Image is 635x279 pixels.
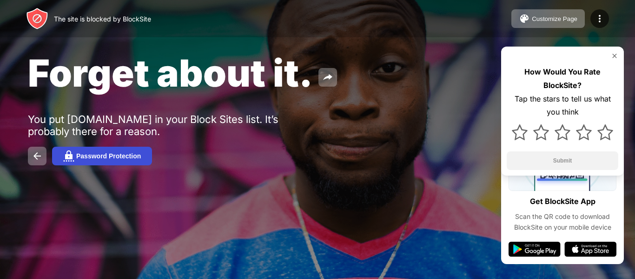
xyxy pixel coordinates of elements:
[322,72,333,83] img: share.svg
[507,151,618,170] button: Submit
[52,147,152,165] button: Password Protection
[555,124,570,140] img: star.svg
[509,211,616,232] div: Scan the QR code to download BlockSite on your mobile device
[28,50,313,95] span: Forget about it.
[564,242,616,257] img: app-store.svg
[507,92,618,119] div: Tap the stars to tell us what you think
[26,7,48,30] img: header-logo.svg
[509,242,561,257] img: google-play.svg
[28,113,315,137] div: You put [DOMAIN_NAME] in your Block Sites list. It’s probably there for a reason.
[533,124,549,140] img: star.svg
[611,52,618,60] img: rate-us-close.svg
[519,13,530,24] img: pallet.svg
[594,13,605,24] img: menu-icon.svg
[532,15,577,22] div: Customize Page
[76,152,141,160] div: Password Protection
[63,150,74,162] img: password.svg
[576,124,592,140] img: star.svg
[511,9,585,28] button: Customize Page
[597,124,613,140] img: star.svg
[54,15,151,23] div: The site is blocked by BlockSite
[32,150,43,162] img: back.svg
[507,65,618,92] div: How Would You Rate BlockSite?
[512,124,528,140] img: star.svg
